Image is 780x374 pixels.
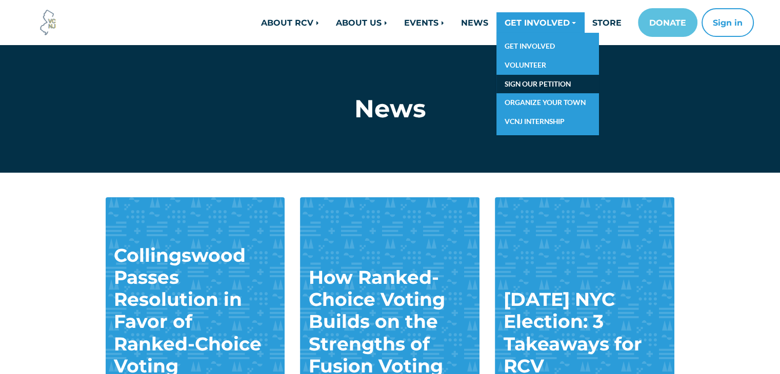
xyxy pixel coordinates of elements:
a: DONATE [638,8,697,37]
a: ORGANIZE YOUR TOWN [496,93,599,112]
a: SIGN OUR PETITION [496,75,599,94]
a: ABOUT RCV [253,12,328,33]
a: VCNJ INTERNSHIP [496,112,599,131]
a: ABOUT US [328,12,396,33]
h1: News [178,94,602,123]
a: GET INVOLVED [496,37,599,56]
img: Voter Choice NJ [34,9,62,36]
a: EVENTS [396,12,453,33]
button: Sign in or sign up [702,8,754,37]
a: NEWS [453,12,496,33]
div: GET INVOLVED [496,33,599,135]
a: VOLUNTEER [496,56,599,75]
a: GET INVOLVED [496,12,584,33]
nav: Main navigation [171,8,754,37]
a: STORE [584,12,630,33]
